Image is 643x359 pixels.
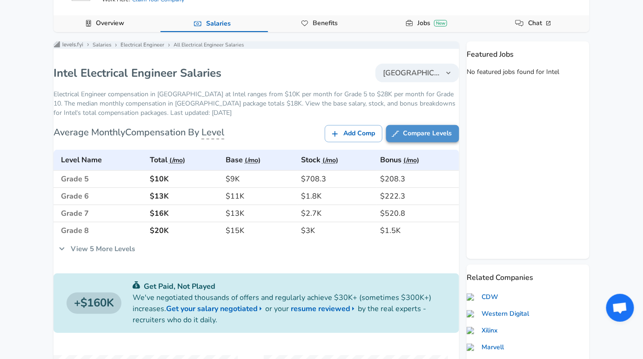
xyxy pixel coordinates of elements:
[61,227,142,234] h6: Grade 8
[174,41,244,49] p: All Electrical Engineer Salaries
[380,224,455,237] h6: $1.5K
[380,190,455,203] h6: $222.3
[169,155,185,166] button: (/mo)
[467,327,478,334] img: xilinx.com
[467,41,589,60] p: Featured Jobs
[322,155,338,166] button: (/mo)
[67,293,121,314] a: $160K
[301,190,373,203] h6: $1.8K
[150,207,218,220] h6: $16K
[434,20,447,27] div: New
[380,173,455,186] h6: $208.3
[121,41,164,49] a: Electrical Engineer
[226,224,294,237] h6: $15K
[467,309,529,319] a: Western Digital
[133,292,446,326] p: We've negotiated thousands of offers and regularly achieve $30K+ (sometimes $300K+) increases. or...
[54,90,459,118] p: Electrical Engineer compensation in [GEOGRAPHIC_DATA] at Intel ranges from $10K per month for Gra...
[61,210,142,217] h6: Grade 7
[133,281,140,289] img: svg+xml;base64,PHN2ZyB4bWxucz0iaHR0cDovL3d3dy53My5vcmcvMjAwMC9zdmciIGZpbGw9IiMwYzU0NjAiIHZpZXdCb3...
[301,153,373,166] h6: Stock
[54,15,589,32] div: Company Data Navigation
[467,293,498,302] a: CDW
[380,153,455,166] h6: Bonus
[92,15,128,31] a: Overview
[150,173,218,186] h6: $10K
[202,16,234,32] a: Salaries
[54,66,221,80] h1: Intel Electrical Engineer Salaries
[61,153,142,166] h6: Level Name
[386,125,459,142] a: Compare Levels
[375,64,459,82] button: [GEOGRAPHIC_DATA]
[150,190,218,203] h6: $13K
[226,207,294,220] h6: $13K
[166,303,265,314] a: Get your salary negotiated
[325,125,382,142] a: Add Comp
[291,303,358,314] a: resume reviewed
[54,239,140,259] a: View 5 More Levels
[301,207,373,220] h6: $2.7K
[380,207,455,220] h6: $520.8
[226,173,294,186] h6: $9K
[226,190,294,203] h6: $11K
[301,173,373,186] h6: $708.3
[309,15,342,31] a: Benefits
[403,155,419,166] button: (/mo)
[93,41,111,49] a: Salaries
[467,293,478,301] img: cdw.com
[467,344,478,351] img: marvell.com
[245,155,261,166] button: (/mo)
[61,193,142,200] h6: Grade 6
[54,150,459,239] table: Intel's Electrical Engineer levels
[606,294,634,322] div: Open chat
[301,224,373,237] h6: $3K
[61,175,142,183] h6: Grade 5
[467,343,504,352] a: Marvell
[201,126,224,140] span: Level
[150,224,218,237] h6: $20K
[467,67,589,77] div: No featured jobs found for Intel
[414,15,451,31] a: JobsNew
[383,67,441,79] span: [GEOGRAPHIC_DATA]
[467,310,478,318] img: westerndigital.com
[150,153,218,166] h6: Total
[54,125,224,140] h6: Average Monthly Compensation By
[226,153,294,166] h6: Base
[467,265,589,283] p: Related Companies
[133,281,446,292] p: Get Paid, Not Played
[524,15,556,31] a: Chat
[467,326,497,335] a: Xilinx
